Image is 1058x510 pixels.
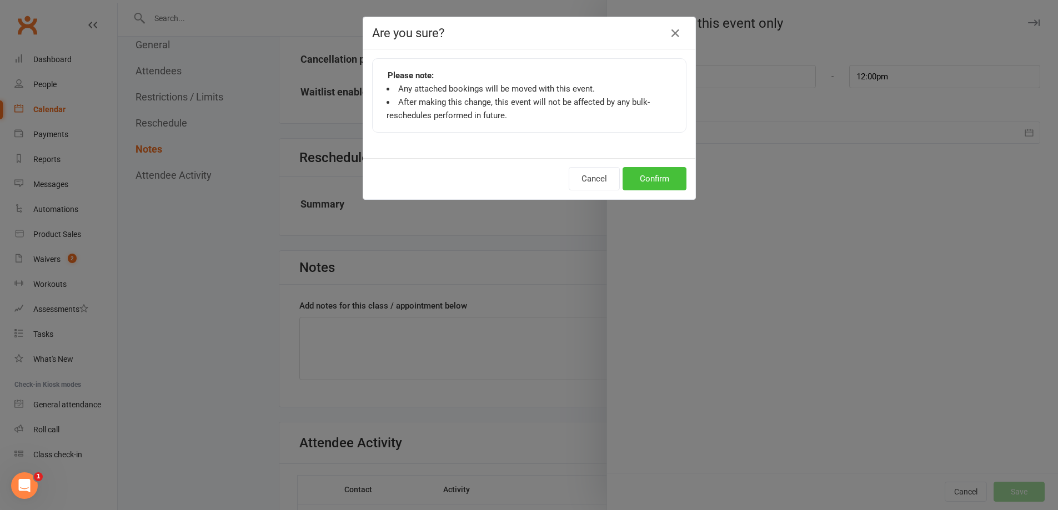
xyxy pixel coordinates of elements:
[11,472,38,499] iframe: Intercom live chat
[387,82,672,95] li: Any attached bookings will be moved with this event.
[623,167,686,190] button: Confirm
[666,24,684,42] button: Close
[388,69,434,82] strong: Please note:
[387,95,672,122] li: After making this change, this event will not be affected by any bulk-reschedules performed in fu...
[372,26,686,40] h4: Are you sure?
[569,167,620,190] button: Cancel
[34,472,43,481] span: 1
